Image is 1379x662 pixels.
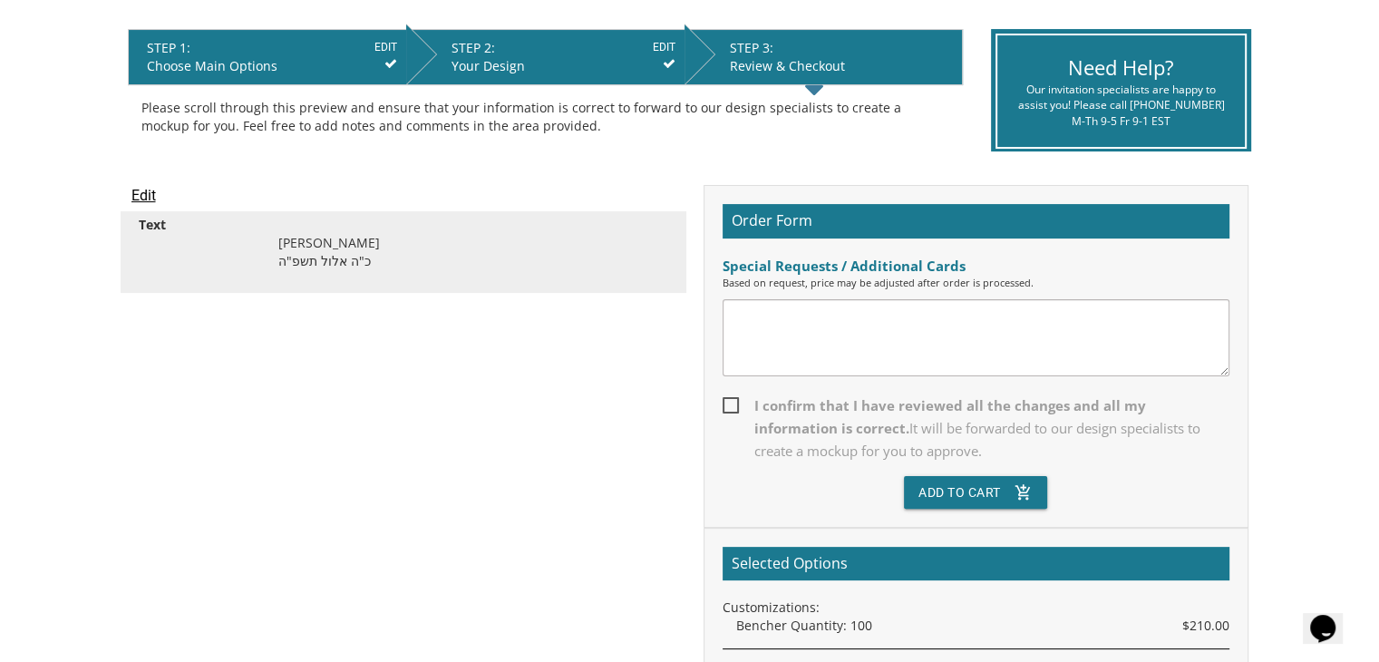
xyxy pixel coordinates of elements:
[754,419,1200,460] span: It will be forwarded to our design specialists to create a mockup for you to approve.
[1015,476,1033,509] i: add_shopping_cart
[141,99,949,135] div: Please scroll through this preview and ensure that your information is correct to forward to our ...
[723,204,1229,239] h2: Order Form
[131,185,156,207] input: Edit
[1011,82,1231,128] div: Our invitation specialists are happy to assist you! Please call [PHONE_NUMBER] M-Th 9-5 Fr 9-1 EST
[723,394,1229,462] span: I confirm that I have reviewed all the changes and all my information is correct.
[452,39,675,57] div: STEP 2:
[736,617,1229,635] div: Bencher Quantity: 100
[730,57,953,75] div: Review & Checkout
[125,216,264,234] div: Text
[452,57,675,75] div: Your Design
[904,476,1047,509] button: Add To Cartadd_shopping_cart
[653,39,675,55] input: EDIT
[147,57,397,75] div: Choose Main Options
[265,216,682,288] div: [PERSON_NAME] כ"ה אלול תשפ"ה
[1182,617,1229,635] span: $210.00
[730,39,953,57] div: STEP 3:
[723,547,1229,581] h2: Selected Options
[147,39,397,57] div: STEP 1:
[1303,589,1361,644] iframe: chat widget
[723,257,1229,276] div: Special Requests / Additional Cards
[723,599,1229,617] div: Customizations:
[723,276,1229,290] div: Based on request, price may be adjusted after order is processed.
[374,39,397,55] input: EDIT
[1011,54,1231,82] div: Need Help?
